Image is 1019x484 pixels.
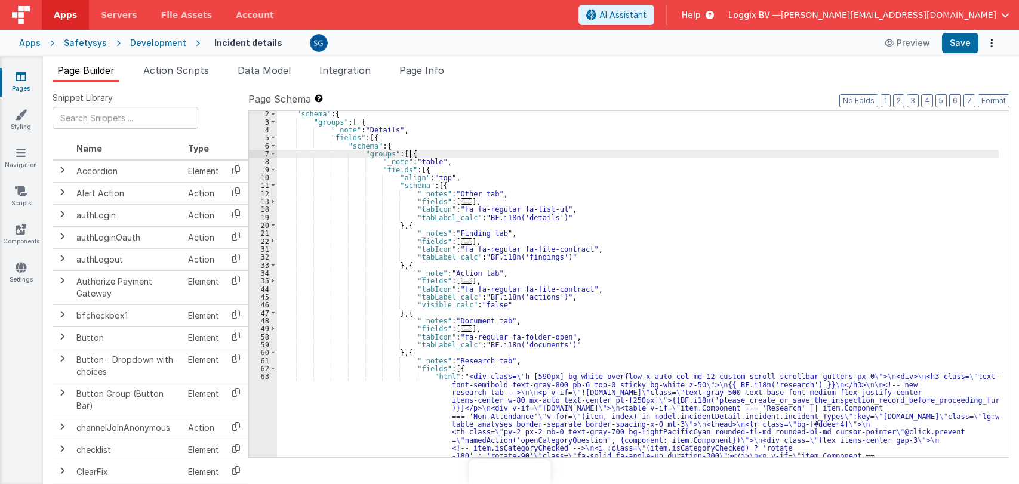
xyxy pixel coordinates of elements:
[249,198,277,205] div: 13
[72,461,183,483] td: ClearFix
[249,126,277,134] div: 4
[249,349,277,356] div: 60
[839,94,878,107] button: No Folds
[469,459,550,484] iframe: Marker.io feedback button
[599,9,647,21] span: AI Assistant
[249,142,277,150] div: 6
[183,326,224,349] td: Element
[578,5,654,25] button: AI Assistant
[728,9,1009,21] button: Loggix BV — [PERSON_NAME][EMAIL_ADDRESS][DOMAIN_NAME]
[183,204,224,226] td: Action
[183,417,224,439] td: Action
[728,9,781,21] span: Loggix BV —
[983,35,1000,51] button: Options
[183,226,224,248] td: Action
[249,333,277,341] div: 58
[249,245,277,253] div: 31
[249,181,277,189] div: 11
[130,37,186,49] div: Development
[249,309,277,317] div: 47
[399,64,444,76] span: Page Info
[188,143,209,153] span: Type
[143,64,209,76] span: Action Scripts
[183,383,224,417] td: Element
[249,301,277,309] div: 46
[72,248,183,270] td: authLogout
[249,205,277,213] div: 18
[249,134,277,141] div: 5
[935,94,947,107] button: 5
[249,277,277,285] div: 35
[72,204,183,226] td: authLogin
[249,229,277,237] div: 21
[183,461,224,483] td: Element
[310,35,327,51] img: 385c22c1e7ebf23f884cbf6fb2c72b80
[893,94,904,107] button: 2
[461,198,473,205] span: ...
[682,9,701,21] span: Help
[72,383,183,417] td: Button Group (Button Bar)
[72,349,183,383] td: Button - Dropdown with choices
[249,150,277,158] div: 7
[161,9,213,21] span: File Assets
[249,269,277,277] div: 34
[101,9,137,21] span: Servers
[72,270,183,304] td: Authorize Payment Gateway
[978,94,1009,107] button: Format
[249,221,277,229] div: 20
[54,9,77,21] span: Apps
[183,160,224,183] td: Element
[878,33,937,53] button: Preview
[249,190,277,198] div: 12
[921,94,933,107] button: 4
[461,278,473,284] span: ...
[57,64,115,76] span: Page Builder
[72,160,183,183] td: Accordion
[76,143,102,153] span: Name
[19,37,41,49] div: Apps
[183,248,224,270] td: Action
[183,304,224,326] td: Element
[249,293,277,301] div: 45
[72,226,183,248] td: authLoginOauth
[949,94,961,107] button: 6
[183,349,224,383] td: Element
[249,166,277,174] div: 9
[248,92,311,106] span: Page Schema
[72,417,183,439] td: channelJoinAnonymous
[249,365,277,372] div: 62
[72,182,183,204] td: Alert Action
[249,214,277,221] div: 19
[72,439,183,461] td: checklist
[72,304,183,326] td: bfcheckbox1
[183,270,224,304] td: Element
[183,182,224,204] td: Action
[249,174,277,181] div: 10
[249,238,277,245] div: 22
[238,64,291,76] span: Data Model
[249,261,277,269] div: 33
[781,9,996,21] span: [PERSON_NAME][EMAIL_ADDRESS][DOMAIN_NAME]
[183,439,224,461] td: Element
[907,94,919,107] button: 3
[249,253,277,261] div: 32
[461,325,473,332] span: ...
[249,317,277,325] div: 48
[881,94,891,107] button: 1
[249,110,277,118] div: 2
[64,37,107,49] div: Safetysys
[72,326,183,349] td: Button
[963,94,975,107] button: 7
[319,64,371,76] span: Integration
[249,357,277,365] div: 61
[53,92,113,104] span: Snippet Library
[53,107,198,129] input: Search Snippets ...
[461,238,473,245] span: ...
[249,341,277,349] div: 59
[249,285,277,293] div: 44
[942,33,978,53] button: Save
[249,118,277,126] div: 3
[214,38,282,47] h4: Incident details
[249,158,277,165] div: 8
[249,325,277,332] div: 49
